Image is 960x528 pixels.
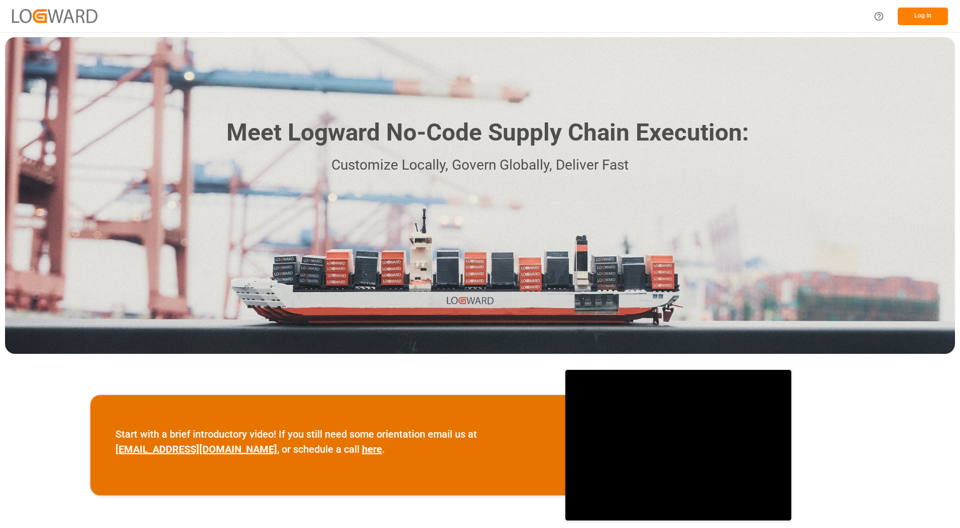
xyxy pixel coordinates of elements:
button: Help Center [868,5,890,28]
p: Customize Locally, Govern Globally, Deliver Fast [211,154,749,177]
p: Start with a brief introductory video! If you still need some orientation email us at , or schedu... [115,427,540,457]
a: [EMAIL_ADDRESS][DOMAIN_NAME] [115,443,277,455]
a: here [362,443,382,455]
h1: Meet Logward No-Code Supply Chain Execution: [226,115,749,151]
img: Logward_new_orange.png [12,9,97,23]
button: Log In [898,8,948,25]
